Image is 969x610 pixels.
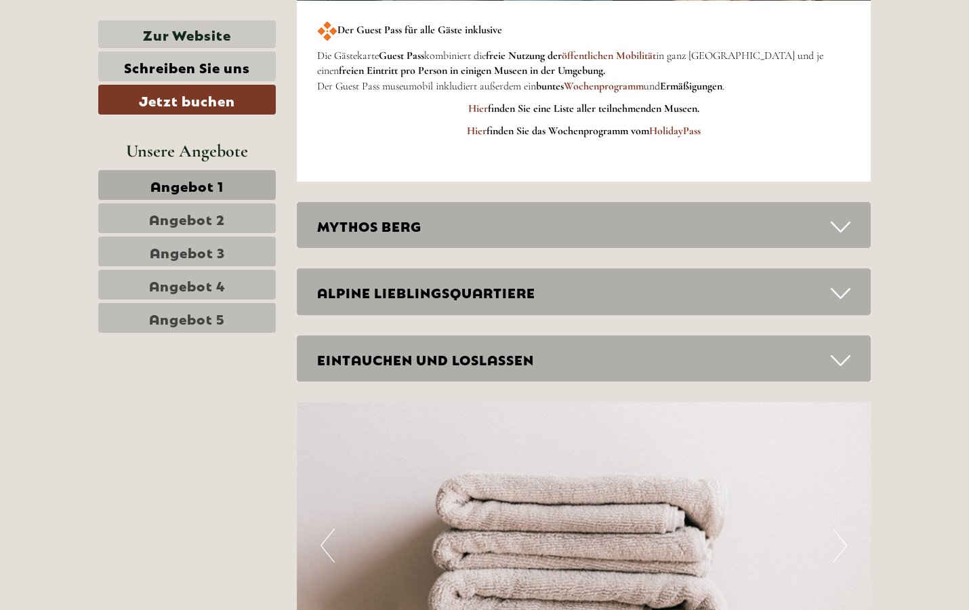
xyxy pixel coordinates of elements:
strong: freie Nutzung der [486,49,656,62]
strong: Guest Pass [379,49,424,62]
button: Next [833,529,847,563]
span: Angebot 5 [149,308,225,327]
a: Hier [468,102,488,115]
a: Zur Website [98,20,276,48]
div: MYTHOS BERG [297,202,871,249]
strong: freien Eintritt pro Person in einigen Museen in der Umgebung. [339,64,605,77]
a: Schreiben Sie uns [98,52,276,81]
button: Senden [439,351,534,381]
strong: buntes [536,79,644,93]
div: Unsere Angebote [98,138,276,163]
strong: finden Sie das Wochenprogramm vom [467,124,701,138]
span: Angebot 2 [149,209,225,228]
div: EINTAUCHEN UND LOSLASSEN [297,335,871,382]
span: Angebot 3 [150,242,225,261]
div: ALPINE LIEBLINGSQUARTIERE [297,268,871,315]
small: 19:13 [20,66,192,75]
div: Guten Tag, wie können wir Ihnen helfen? [10,37,199,78]
p: Die Gästekarte kombiniert die in ganz [GEOGRAPHIC_DATA] und je einen Der Guest Pass museumobil in... [317,48,851,95]
button: Previous [321,529,335,563]
span: Angebot 1 [150,176,224,195]
strong: finden Sie eine Liste aller teilnehmenden Museen. [488,102,699,115]
div: Montag [236,10,298,33]
span: Angebot 4 [149,275,226,294]
strong: Der Guest Pass für alle Gäste inklusive [317,23,502,37]
img: new-1 [317,21,337,41]
a: Wochenprogramm [564,79,644,93]
a: Jetzt buchen [98,85,276,115]
strong: Ermäßigungen [660,79,722,93]
a: Hier [467,124,487,138]
a: HolidayPass [649,124,701,138]
div: [GEOGRAPHIC_DATA] [20,39,192,50]
a: öffentlichen Mobilität [562,49,656,62]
